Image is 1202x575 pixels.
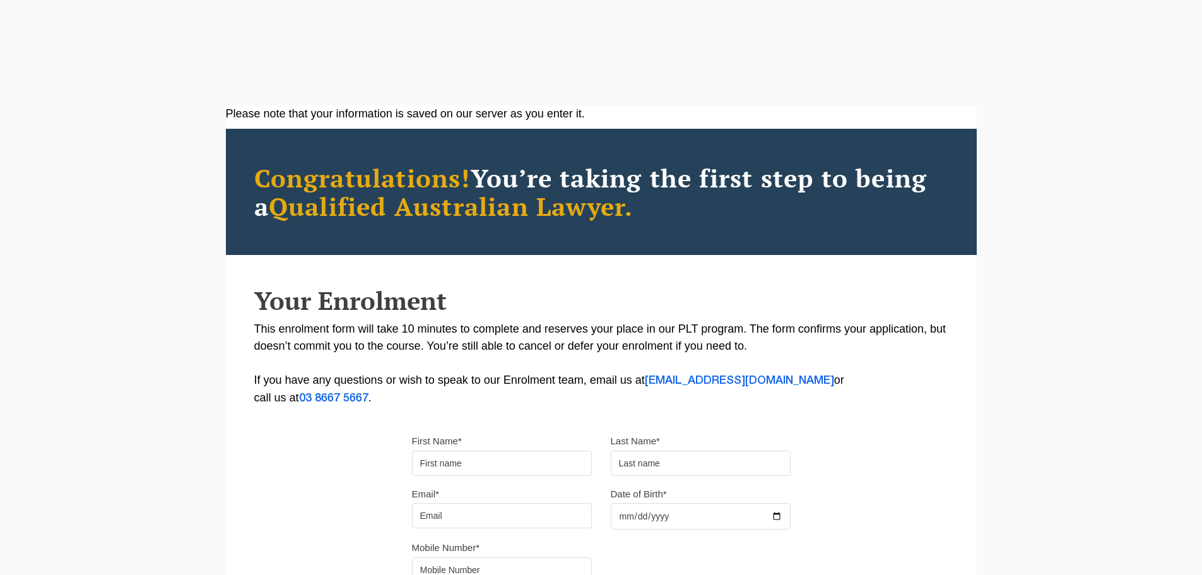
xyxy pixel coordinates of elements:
h2: Your Enrolment [254,287,948,314]
label: Mobile Number* [412,542,480,554]
label: Date of Birth* [611,488,667,501]
h2: You’re taking the first step to being a [254,163,948,220]
span: Qualified Australian Lawyer. [269,189,633,223]
span: Congratulations! [254,161,471,194]
p: This enrolment form will take 10 minutes to complete and reserves your place in our PLT program. ... [254,321,948,407]
label: Last Name* [611,435,660,448]
input: Email [412,503,592,528]
label: First Name* [412,435,462,448]
input: First name [412,451,592,476]
a: 03 8667 5667 [299,393,368,403]
a: [EMAIL_ADDRESS][DOMAIN_NAME] [645,376,834,386]
div: Please note that your information is saved on our server as you enter it. [226,105,977,122]
label: Email* [412,488,439,501]
input: Last name [611,451,791,476]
